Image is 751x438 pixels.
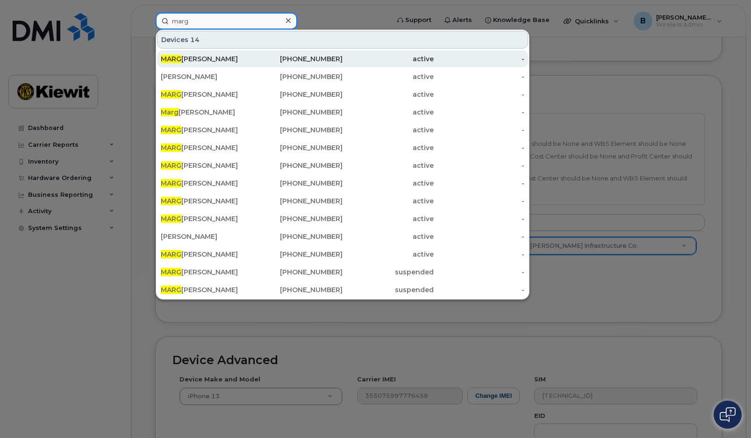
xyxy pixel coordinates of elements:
[161,179,252,188] div: [PERSON_NAME]
[157,246,528,263] a: MARG[PERSON_NAME][PHONE_NUMBER]active-
[157,175,528,192] a: MARG[PERSON_NAME][PHONE_NUMBER]active-
[434,250,525,259] div: -
[161,143,252,152] div: [PERSON_NAME]
[434,161,525,170] div: -
[434,232,525,241] div: -
[161,126,181,134] span: MARG
[343,90,434,99] div: active
[161,286,181,294] span: MARG
[434,196,525,206] div: -
[434,267,525,277] div: -
[252,161,343,170] div: [PHONE_NUMBER]
[157,228,528,245] a: [PERSON_NAME][PHONE_NUMBER]active-
[157,86,528,103] a: MARG[PERSON_NAME][PHONE_NUMBER]active-
[157,281,528,298] a: MARG[PERSON_NAME][PHONE_NUMBER]suspended-
[157,139,528,156] a: MARG[PERSON_NAME][PHONE_NUMBER]active-
[161,108,252,117] div: [PERSON_NAME]
[343,214,434,223] div: active
[161,55,181,63] span: MARG
[161,108,179,116] span: Marg
[161,196,252,206] div: [PERSON_NAME]
[161,214,252,223] div: [PERSON_NAME]
[161,267,252,277] div: [PERSON_NAME]
[157,104,528,121] a: Marg[PERSON_NAME][PHONE_NUMBER]active-
[252,250,343,259] div: [PHONE_NUMBER]
[157,31,528,49] div: Devices
[161,54,252,64] div: [PERSON_NAME]
[161,161,181,170] span: MARG
[434,214,525,223] div: -
[434,72,525,81] div: -
[161,232,252,241] div: [PERSON_NAME]
[343,54,434,64] div: active
[434,54,525,64] div: -
[343,161,434,170] div: active
[343,285,434,294] div: suspended
[252,285,343,294] div: [PHONE_NUMBER]
[343,125,434,135] div: active
[434,143,525,152] div: -
[252,108,343,117] div: [PHONE_NUMBER]
[434,125,525,135] div: -
[161,161,252,170] div: [PERSON_NAME]
[252,54,343,64] div: [PHONE_NUMBER]
[343,143,434,152] div: active
[252,232,343,241] div: [PHONE_NUMBER]
[252,143,343,152] div: [PHONE_NUMBER]
[434,90,525,99] div: -
[343,72,434,81] div: active
[343,179,434,188] div: active
[434,108,525,117] div: -
[157,68,528,85] a: [PERSON_NAME][PHONE_NUMBER]active-
[343,232,434,241] div: active
[343,267,434,277] div: suspended
[161,268,181,276] span: MARG
[161,144,181,152] span: MARG
[161,179,181,187] span: MARG
[161,250,181,258] span: MARG
[161,197,181,205] span: MARG
[252,90,343,99] div: [PHONE_NUMBER]
[157,193,528,209] a: MARG[PERSON_NAME][PHONE_NUMBER]active-
[343,250,434,259] div: active
[161,285,252,294] div: [PERSON_NAME]
[434,179,525,188] div: -
[720,407,736,422] img: Open chat
[190,35,200,44] span: 14
[161,90,181,99] span: MARG
[161,72,252,81] div: [PERSON_NAME]
[161,125,252,135] div: [PERSON_NAME]
[157,50,528,67] a: MARG[PERSON_NAME][PHONE_NUMBER]active-
[343,108,434,117] div: active
[343,196,434,206] div: active
[157,157,528,174] a: MARG[PERSON_NAME][PHONE_NUMBER]active-
[157,264,528,280] a: MARG[PERSON_NAME][PHONE_NUMBER]suspended-
[434,285,525,294] div: -
[252,125,343,135] div: [PHONE_NUMBER]
[252,72,343,81] div: [PHONE_NUMBER]
[161,250,252,259] div: [PERSON_NAME]
[252,196,343,206] div: [PHONE_NUMBER]
[157,210,528,227] a: MARG[PERSON_NAME][PHONE_NUMBER]active-
[161,215,181,223] span: MARG
[252,267,343,277] div: [PHONE_NUMBER]
[157,122,528,138] a: MARG[PERSON_NAME][PHONE_NUMBER]active-
[252,179,343,188] div: [PHONE_NUMBER]
[252,214,343,223] div: [PHONE_NUMBER]
[156,13,297,29] input: Find something...
[161,90,252,99] div: [PERSON_NAME]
